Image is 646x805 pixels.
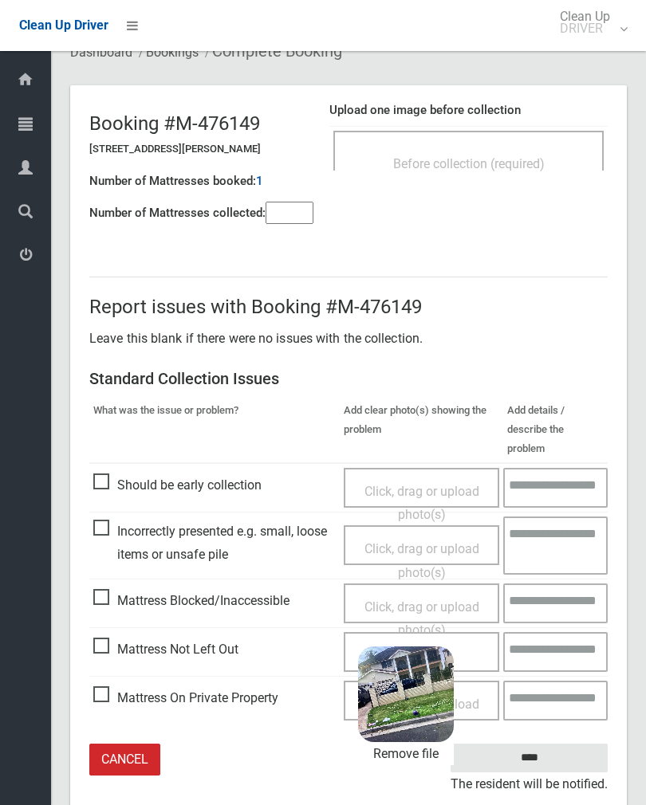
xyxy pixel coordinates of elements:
h5: [STREET_ADDRESS][PERSON_NAME] [89,143,313,155]
a: Dashboard [70,45,132,60]
p: Leave this blank if there were no issues with the collection. [89,327,608,351]
th: What was the issue or problem? [89,397,340,463]
h4: Upload one image before collection [329,104,608,117]
span: Click, drag or upload photo(s) [364,484,479,523]
li: Complete Booking [201,37,342,66]
span: Clean Up Driver [19,18,108,33]
a: Cancel [89,744,160,776]
h2: Booking #M-476149 [89,113,313,134]
a: Remove file [358,742,454,766]
span: Mattress On Private Property [93,686,278,710]
small: The resident will be notified. [451,772,608,796]
h3: Standard Collection Issues [89,370,608,387]
h2: Report issues with Booking #M-476149 [89,296,608,317]
span: Click, drag or upload photo(s) [364,599,479,638]
span: Mattress Not Left Out [93,638,238,662]
span: Mattress Blocked/Inaccessible [93,589,290,613]
h4: Number of Mattresses collected: [89,206,266,220]
h4: 1 [256,175,263,188]
small: DRIVER [560,22,610,34]
span: Clean Up [552,10,626,34]
th: Add clear photo(s) showing the problem [340,397,504,463]
span: Incorrectly presented e.g. small, loose items or unsafe pile [93,520,336,567]
th: Add details / describe the problem [503,397,608,463]
span: Before collection (required) [393,156,545,171]
span: Click, drag or upload photo(s) [364,541,479,580]
a: Clean Up Driver [19,14,108,37]
a: Bookings [146,45,199,60]
h4: Number of Mattresses booked: [89,175,256,188]
span: Should be early collection [93,473,262,497]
